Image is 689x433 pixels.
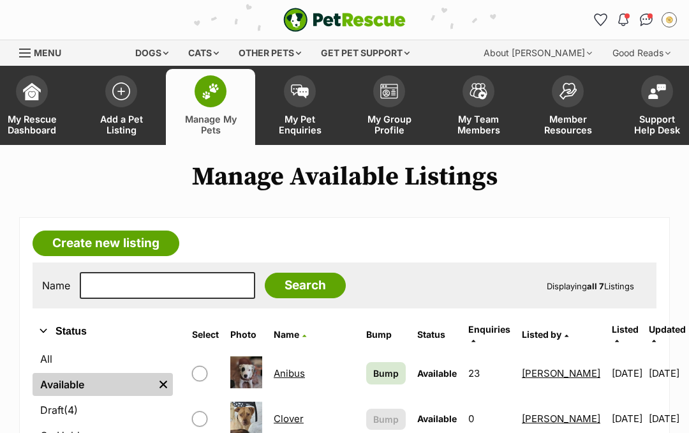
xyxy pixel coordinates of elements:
a: Bump [366,362,406,384]
a: Anibus [274,367,305,379]
span: Available [417,413,457,424]
img: help-desk-icon-fdf02630f3aa405de69fd3d07c3f3aa587a6932b1a1747fa1d2bba05be0121f9.svg [648,84,666,99]
a: Clover [274,413,304,425]
span: Name [274,329,299,340]
img: group-profile-icon-3fa3cf56718a62981997c0bc7e787c4b2cf8bcc04b72c1350f741eb67cf2f40e.svg [380,84,398,99]
a: My Team Members [434,69,523,145]
img: team-members-icon-5396bd8760b3fe7c0b43da4ab00e1e3bb1a5d9ba89233759b79545d2d3fc5d0d.svg [470,83,487,100]
td: 23 [463,351,515,395]
a: Remove filter [154,373,173,396]
a: [PERSON_NAME] [522,413,600,425]
td: [DATE] [649,351,686,395]
img: member-resources-icon-8e73f808a243e03378d46382f2149f9095a855e16c252ad45f914b54edf8863c.svg [559,82,577,100]
a: Manage My Pets [166,69,255,145]
span: Menu [34,47,61,58]
div: Good Reads [604,40,679,66]
img: dashboard-icon-eb2f2d2d3e046f16d808141f083e7271f6b2e854fb5c12c21221c1fb7104beca.svg [23,82,41,100]
ul: Account quick links [590,10,679,30]
a: Favourites [590,10,611,30]
a: Enquiries [468,324,510,345]
img: notifications-46538b983faf8c2785f20acdc204bb7945ddae34d4c08c2a6579f10ce5e182be.svg [618,13,628,26]
a: Add a Pet Listing [77,69,166,145]
td: [DATE] [607,351,648,395]
button: My account [659,10,679,30]
div: Get pet support [312,40,419,66]
th: Select [187,319,224,350]
th: Photo [225,319,267,350]
label: Name [42,280,70,291]
input: Search [265,273,346,298]
th: Bump [361,319,411,350]
span: Member Resources [539,114,596,135]
span: Manage My Pets [182,114,239,135]
a: All [33,347,173,370]
span: My Team Members [450,114,507,135]
span: Available [417,368,457,379]
a: My Group Profile [344,69,434,145]
a: My Pet Enquiries [255,69,344,145]
span: Add a Pet Listing [93,114,150,135]
span: (4) [64,402,78,418]
div: Cats [179,40,228,66]
span: My Pet Enquiries [271,114,329,135]
a: [PERSON_NAME] [522,367,600,379]
button: Status [33,323,173,340]
a: Member Resources [523,69,612,145]
a: Listed [612,324,639,345]
img: Anibus [230,356,262,388]
img: Peta McRae profile pic [663,13,676,26]
span: Displaying Listings [547,281,634,291]
span: Support Help Desk [628,114,686,135]
span: Updated [649,324,686,335]
div: Dogs [126,40,177,66]
a: PetRescue [283,8,406,32]
a: Draft [33,399,173,422]
a: Listed by [522,329,568,340]
span: Bump [373,367,399,380]
a: Available [33,373,154,396]
th: Status [412,319,462,350]
span: translation missing: en.admin.listings.index.attributes.enquiries [468,324,510,335]
span: My Rescue Dashboard [3,114,61,135]
a: Updated [649,324,686,345]
button: Notifications [613,10,633,30]
span: Listed [612,324,639,335]
span: My Group Profile [360,114,418,135]
div: About [PERSON_NAME] [475,40,601,66]
img: logo-e224e6f780fb5917bec1dbf3a21bbac754714ae5b6737aabdf751b685950b380.svg [283,8,406,32]
span: Listed by [522,329,561,340]
a: Conversations [636,10,656,30]
a: Create new listing [33,231,179,256]
button: Bump [366,409,406,430]
img: chat-41dd97257d64d25036548639549fe6c8038ab92f7586957e7f3b1b290dea8141.svg [640,13,653,26]
img: pet-enquiries-icon-7e3ad2cf08bfb03b45e93fb7055b45f3efa6380592205ae92323e6603595dc1f.svg [291,84,309,98]
img: manage-my-pets-icon-02211641906a0b7f246fdf0571729dbe1e7629f14944591b6c1af311fb30b64b.svg [202,83,219,100]
span: Bump [373,413,399,426]
img: add-pet-listing-icon-0afa8454b4691262ce3f59096e99ab1cd57d4a30225e0717b998d2c9b9846f56.svg [112,82,130,100]
div: Other pets [230,40,310,66]
strong: all 7 [587,281,604,291]
a: Name [274,329,306,340]
a: Menu [19,40,70,63]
